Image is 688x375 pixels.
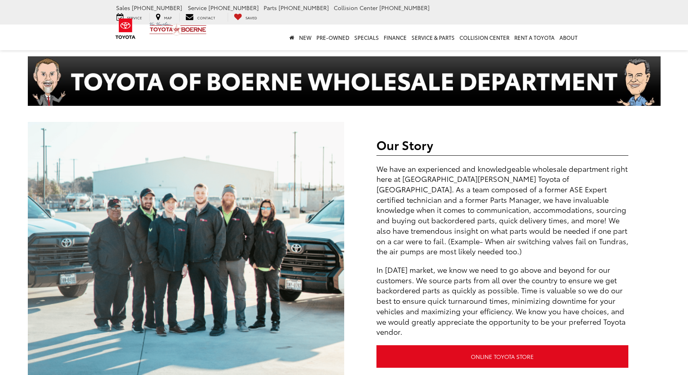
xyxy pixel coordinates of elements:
[110,16,141,42] img: Toyota
[28,56,661,106] img: Wholesale Banner
[179,13,221,22] a: Contact
[149,22,207,36] img: Vic Vaughan Toyota of Boerne
[376,345,628,368] a: ONLINE TOYOTA STORE
[150,13,178,22] a: Map
[314,25,352,50] a: Pre-Owned
[352,25,381,50] a: Specials
[264,4,277,12] span: Parts
[297,25,314,50] a: New
[116,4,130,12] span: Sales
[127,15,142,20] span: Service
[376,164,628,257] p: We have an experienced and knowledgeable wholesale department right here at [GEOGRAPHIC_DATA][PER...
[197,15,215,20] span: Contact
[557,25,580,50] a: About
[132,4,182,12] span: [PHONE_NUMBER]
[409,25,457,50] a: Service & Parts: Opens in a new tab
[228,13,263,22] a: My Saved Vehicles
[334,4,378,12] span: Collision Center
[208,4,259,12] span: [PHONE_NUMBER]
[379,4,430,12] span: [PHONE_NUMBER]
[376,265,628,337] p: In [DATE] market, we know we need to go above and beyond for our customers. We source parts from ...
[376,138,628,151] h2: Our Story
[245,15,257,20] span: Saved
[287,25,297,50] a: Home
[110,13,148,22] a: Service
[188,4,207,12] span: Service
[512,25,557,50] a: Rent a Toyota
[164,15,172,20] span: Map
[381,25,409,50] a: Finance
[279,4,329,12] span: [PHONE_NUMBER]
[457,25,512,50] a: Collision Center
